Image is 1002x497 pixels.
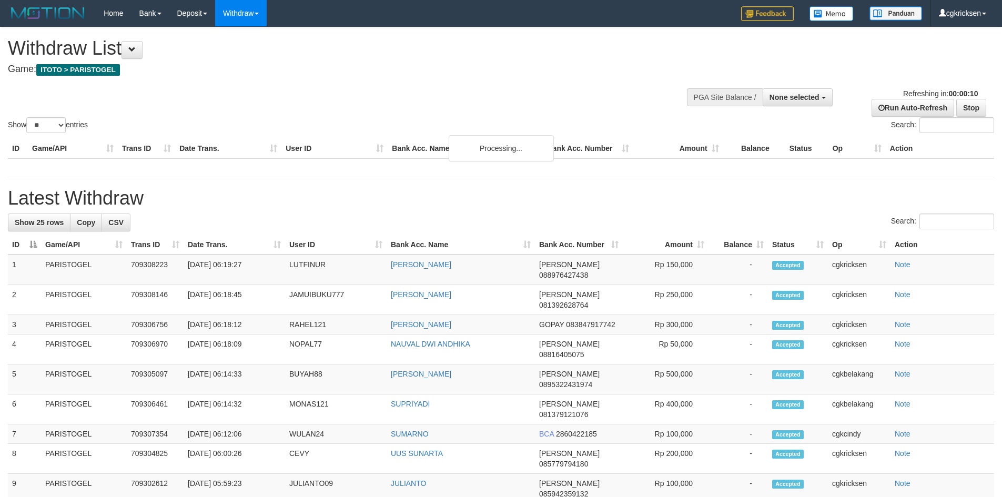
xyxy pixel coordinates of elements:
td: 3 [8,315,41,334]
th: Status [785,139,828,158]
div: Processing... [449,135,554,161]
label: Search: [891,214,994,229]
td: cgkricksen [828,255,890,285]
td: - [709,315,768,334]
td: 709308223 [127,255,184,285]
td: 8 [8,444,41,474]
td: - [709,394,768,424]
th: ID: activate to sort column descending [8,235,41,255]
a: [PERSON_NAME] [391,290,451,299]
td: - [709,444,768,474]
span: [PERSON_NAME] [539,479,600,488]
td: LUTFINUR [285,255,387,285]
h1: Withdraw List [8,38,657,59]
th: Trans ID: activate to sort column ascending [127,235,184,255]
td: Rp 250,000 [623,285,709,315]
th: Trans ID [118,139,175,158]
span: [PERSON_NAME] [539,400,600,408]
th: Action [890,235,994,255]
th: Bank Acc. Name [388,139,543,158]
a: SUMARNO [391,430,429,438]
span: None selected [770,93,819,102]
span: Accepted [772,480,804,489]
td: WULAN24 [285,424,387,444]
td: 709304825 [127,444,184,474]
a: Note [895,479,910,488]
span: Copy 083847917742 to clipboard [566,320,615,329]
a: Note [895,449,910,458]
span: Copy 2860422185 to clipboard [556,430,597,438]
td: [DATE] 06:18:45 [184,285,285,315]
span: Accepted [772,340,804,349]
td: 4 [8,334,41,364]
a: Note [895,340,910,348]
th: Game/API [28,139,118,158]
input: Search: [919,214,994,229]
td: PARISTOGEL [41,315,127,334]
a: Stop [956,99,986,117]
img: panduan.png [869,6,922,21]
td: RAHEL121 [285,315,387,334]
th: Game/API: activate to sort column ascending [41,235,127,255]
td: [DATE] 06:18:12 [184,315,285,334]
td: cgkbelakang [828,364,890,394]
td: Rp 400,000 [623,394,709,424]
a: SUPRIYADI [391,400,430,408]
td: Rp 300,000 [623,315,709,334]
span: ITOTO > PARISTOGEL [36,64,120,76]
a: Note [895,320,910,329]
td: - [709,364,768,394]
td: PARISTOGEL [41,285,127,315]
button: None selected [763,88,833,106]
th: Op: activate to sort column ascending [828,235,890,255]
td: [DATE] 06:00:26 [184,444,285,474]
span: Accepted [772,430,804,439]
span: Copy 08816405075 to clipboard [539,350,584,359]
td: [DATE] 06:14:32 [184,394,285,424]
td: [DATE] 06:12:06 [184,424,285,444]
td: cgkricksen [828,334,890,364]
span: Accepted [772,261,804,270]
td: 709306970 [127,334,184,364]
td: JAMUIBUKU777 [285,285,387,315]
img: Button%20Memo.svg [809,6,854,21]
th: Action [886,139,994,158]
a: [PERSON_NAME] [391,370,451,378]
td: Rp 200,000 [623,444,709,474]
a: Note [895,290,910,299]
td: PARISTOGEL [41,364,127,394]
td: BUYAH88 [285,364,387,394]
span: Accepted [772,321,804,330]
td: - [709,424,768,444]
td: 7 [8,424,41,444]
td: Rp 150,000 [623,255,709,285]
td: 709306756 [127,315,184,334]
th: Date Trans. [175,139,281,158]
span: BCA [539,430,554,438]
input: Search: [919,117,994,133]
a: UUS SUNARTA [391,449,443,458]
a: Note [895,430,910,438]
td: - [709,285,768,315]
td: NOPAL77 [285,334,387,364]
a: Copy [70,214,102,231]
span: Accepted [772,450,804,459]
td: [DATE] 06:14:33 [184,364,285,394]
th: Balance [723,139,785,158]
th: Status: activate to sort column ascending [768,235,828,255]
div: PGA Site Balance / [687,88,763,106]
td: 2 [8,285,41,315]
span: Accepted [772,400,804,409]
th: Bank Acc. Number [543,139,633,158]
td: cgkcindy [828,424,890,444]
a: Show 25 rows [8,214,70,231]
td: 709308146 [127,285,184,315]
img: MOTION_logo.png [8,5,88,21]
span: Copy 0895322431974 to clipboard [539,380,592,389]
span: Accepted [772,291,804,300]
th: User ID: activate to sort column ascending [285,235,387,255]
td: - [709,255,768,285]
span: Refreshing in: [903,89,978,98]
td: PARISTOGEL [41,255,127,285]
span: Copy 081379121076 to clipboard [539,410,588,419]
